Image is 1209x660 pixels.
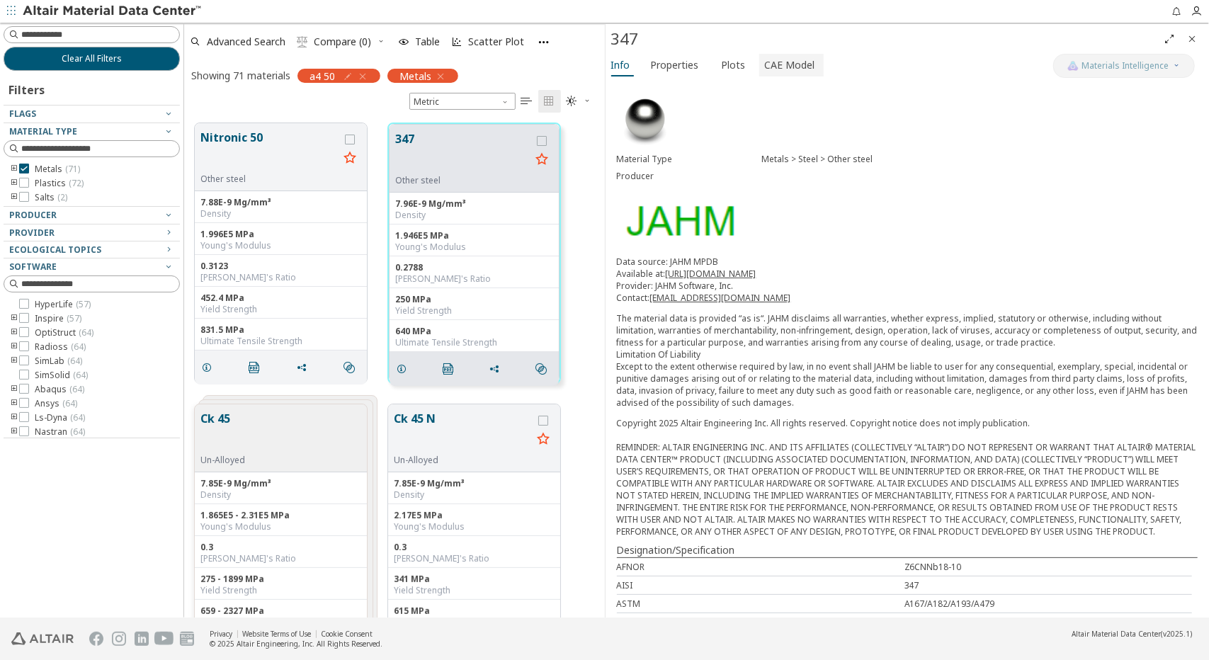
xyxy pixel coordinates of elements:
button: Nitronic 50 [200,129,339,173]
span: Table [415,37,440,47]
i: toogle group [9,164,19,175]
div: 615 MPa [394,605,555,617]
div: Density [395,210,553,221]
span: Altair Material Data Center [1072,629,1161,639]
button: Flags [4,106,180,123]
div: AISI [617,579,904,591]
img: Altair Engineering [11,632,74,645]
span: ( 64 ) [69,383,84,395]
span: Advanced Search [207,37,285,47]
button: Full Screen [1158,28,1181,50]
div: 275 - 1899 MPa [200,574,361,585]
div: 7.96E-9 Mg/mm³ [395,198,553,210]
span: Software [9,261,57,273]
button: Producer [4,207,180,224]
div: 659 - 2327 MPa [200,605,361,617]
a: Website Terms of Use [242,629,311,639]
span: Ls-Dyna [35,412,85,423]
div: 1.946E5 MPa [395,230,553,241]
span: Producer [9,209,57,221]
div: © 2025 Altair Engineering, Inc. All Rights Reserved. [210,639,382,649]
i:  [567,96,578,107]
button: PDF Download [242,353,272,382]
span: SimLab [35,355,82,367]
div: Other steel [395,175,530,186]
div: Z6CNNb18-10 [904,561,1192,573]
span: Metals [35,164,80,175]
i:  [297,36,308,47]
span: Clear All Filters [62,53,122,64]
div: Metals > Steel > Other steel [762,154,1198,165]
a: [EMAIL_ADDRESS][DOMAIN_NAME] [650,292,791,304]
span: Material Type [9,125,77,137]
div: Young's Modulus [200,521,361,533]
span: ( 64 ) [71,341,86,353]
div: 347 [904,579,1192,591]
span: Ansys [35,398,77,409]
span: ( 64 ) [62,397,77,409]
button: Ck 45 [200,410,245,455]
div: Yield Strength [200,304,361,315]
div: Designation/Specification [617,543,1198,557]
div: Ultimate Tensile Strength [395,337,553,348]
span: Metals [399,69,431,82]
div: Yield Strength [394,585,555,596]
span: HyperLife [35,299,91,310]
i:  [249,362,260,373]
img: AI Copilot [1067,60,1079,72]
div: Yield Strength [200,585,361,596]
span: ( 64 ) [79,326,93,338]
span: ( 57 ) [76,298,91,310]
div: (v2025.1) [1072,629,1192,639]
span: Nastran [35,426,85,438]
div: [PERSON_NAME]'s Ratio [394,553,555,564]
i: toogle group [9,384,19,395]
span: Info [611,54,630,76]
div: 7.85E-9 Mg/mm³ [394,478,555,489]
i:  [443,363,454,375]
span: Abaqus [35,384,84,395]
div: Ultimate Tensile Strength [394,617,555,628]
span: ( 64 ) [67,355,82,367]
div: Density [200,208,361,220]
button: PDF Download [436,355,466,383]
p: Data source: JAHM MPDB Available at: Provider: JAHM Software, Inc. Contact: [617,256,1198,304]
div: [PERSON_NAME]'s Ratio [395,273,553,285]
a: Cookie Consent [321,629,373,639]
i: toogle group [9,398,19,409]
div: Young's Modulus [395,241,553,253]
div: ASTM [617,598,904,610]
i: toogle group [9,178,19,189]
span: Ecological Topics [9,244,101,256]
button: Favorite [530,149,553,171]
div: Other steel [200,173,339,185]
span: ( 71 ) [65,163,80,175]
span: Materials Intelligence [1082,60,1169,72]
div: Showing 71 materials [191,69,290,82]
div: 2.17E5 MPa [394,510,555,521]
div: Yield Strength [395,305,553,317]
div: A167/A182/A193/A479 [904,598,1192,610]
i: toogle group [9,327,19,338]
i: toogle group [9,426,19,438]
div: 1.865E5 - 2.31E5 MPa [200,510,361,521]
button: Details [390,355,419,383]
div: [PERSON_NAME]'s Ratio [200,553,361,564]
div: Ultimate Tensile Strength [200,617,361,628]
i: toogle group [9,341,19,353]
div: Density [200,489,361,501]
div: 7.85E-9 Mg/mm³ [200,478,361,489]
div: 341 MPa [394,574,555,585]
button: Provider [4,224,180,241]
div: 831.5 MPa [200,324,361,336]
div: 0.3 [200,542,361,553]
div: Producer [617,171,762,182]
div: 347 [611,28,1159,50]
span: Salts [35,192,67,203]
button: Ck 45 N [394,410,532,455]
span: ( 72 ) [69,177,84,189]
button: Tile View [538,90,561,113]
div: Filters [4,71,52,105]
button: Clear All Filters [4,47,180,71]
span: ( 2 ) [57,191,67,203]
